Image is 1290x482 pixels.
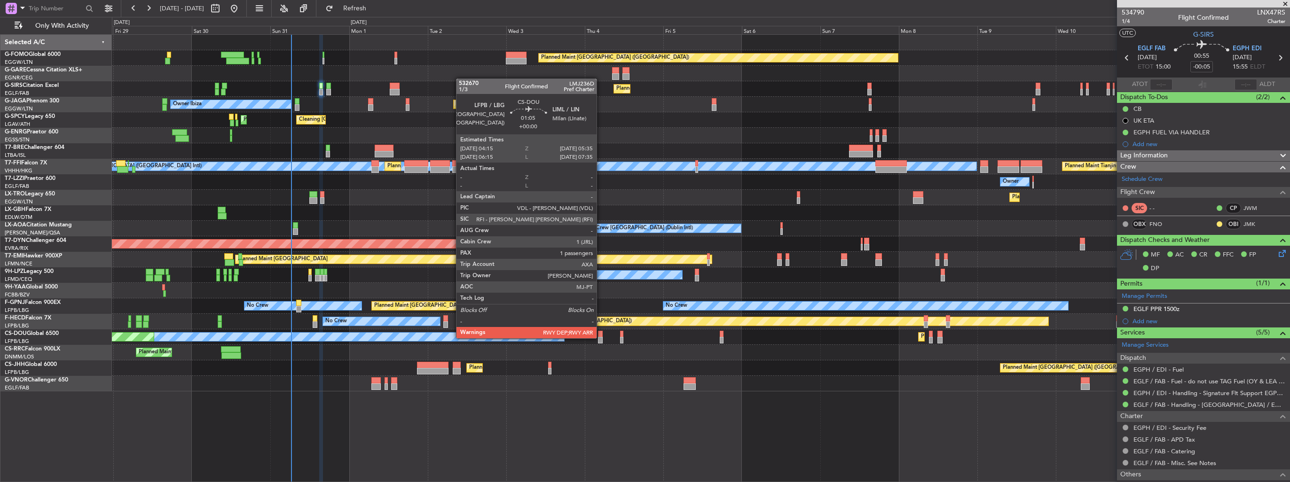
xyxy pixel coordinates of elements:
[5,176,24,181] span: T7-LZZI
[1133,117,1154,124] div: UK ETA
[428,26,506,34] div: Tue 2
[585,26,663,34] div: Thu 4
[5,353,34,360] a: DNMM/LOS
[506,26,585,34] div: Wed 3
[1133,447,1195,455] a: EGLF / FAB - Catering
[5,377,68,383] a: G-VNORChallenger 650
[469,361,617,375] div: Planned Maint [GEOGRAPHIC_DATA] ([GEOGRAPHIC_DATA])
[5,145,24,150] span: T7-BRE
[5,207,51,212] a: LX-GBHFalcon 7X
[29,1,83,16] input: Trip Number
[5,59,33,66] a: EGGW/LTN
[1120,411,1143,422] span: Charter
[5,191,55,197] a: LX-TROLegacy 650
[1233,53,1252,62] span: [DATE]
[1133,128,1210,136] div: EGPH FUEL VIA HANDLER
[1120,327,1145,338] span: Services
[5,315,25,321] span: F-HECD
[5,90,29,97] a: EGLF/FAB
[1193,30,1214,39] span: G-SIRS
[1138,44,1165,54] span: EGLF FAB
[616,82,764,96] div: Planned Maint [GEOGRAPHIC_DATA] ([GEOGRAPHIC_DATA])
[1132,219,1147,229] div: OBX
[1120,187,1155,198] span: Flight Crew
[5,253,23,259] span: T7-EMI
[5,229,60,236] a: [PERSON_NAME]/QSA
[5,384,29,391] a: EGLF/FAB
[5,331,59,336] a: CS-DOUGlobal 6500
[5,129,27,135] span: G-ENRG
[5,346,25,352] span: CS-RRC
[1122,341,1169,350] a: Manage Services
[1132,203,1147,213] div: SIC
[270,26,349,34] div: Sun 31
[1233,44,1262,54] span: EGPH EDI
[1226,219,1241,229] div: OBI
[5,260,32,267] a: LFMN/NCE
[5,67,26,73] span: G-GARE
[5,307,29,314] a: LFPB/LBG
[5,300,25,305] span: F-GPNJ
[5,269,54,274] a: 9H-LPZLegacy 500
[899,26,977,34] div: Mon 8
[1156,62,1171,72] span: 15:00
[374,299,522,313] div: Planned Maint [GEOGRAPHIC_DATA] ([GEOGRAPHIC_DATA])
[1065,159,1174,173] div: Planned Maint Tianjin ([GEOGRAPHIC_DATA])
[387,159,544,173] div: Planned Maint [GEOGRAPHIC_DATA] ([GEOGRAPHIC_DATA] Intl)
[1249,250,1256,260] span: FP
[666,299,687,313] div: No Crew
[139,345,287,359] div: Planned Maint [GEOGRAPHIC_DATA] ([GEOGRAPHIC_DATA])
[541,51,689,65] div: Planned Maint [GEOGRAPHIC_DATA] ([GEOGRAPHIC_DATA])
[663,26,742,34] div: Fri 5
[5,238,66,243] a: T7-DYNChallenger 604
[24,23,99,29] span: Only With Activity
[1226,203,1241,213] div: CP
[1122,8,1144,17] span: 534790
[5,245,28,252] a: EVRA/RIX
[5,362,25,367] span: CS-JHH
[1243,220,1265,228] a: JMK
[5,191,25,197] span: LX-TRO
[5,222,26,228] span: LX-AOA
[1178,13,1229,23] div: Flight Confirmed
[1120,150,1168,161] span: Leg Information
[1138,53,1157,62] span: [DATE]
[1250,62,1265,72] span: ELDT
[1256,327,1270,337] span: (5/5)
[5,121,30,128] a: LGAV/ATH
[351,19,367,27] div: [DATE]
[5,145,64,150] a: T7-BREChallenger 604
[1133,365,1184,373] a: EGPH / EDI - Fuel
[5,176,55,181] a: T7-LZZIPraetor 600
[160,4,204,13] span: [DATE] - [DATE]
[325,314,347,328] div: No Crew
[321,1,378,16] button: Refresh
[1120,235,1210,246] span: Dispatch Checks and Weather
[1120,353,1146,364] span: Dispatch
[1133,424,1206,432] a: EGPH / EDI - Security Fee
[5,322,29,329] a: LFPB/LBG
[1149,220,1171,228] a: FNO
[1133,435,1195,443] a: EGLF / FAB - APD Tax
[5,98,26,104] span: G-JAGA
[5,160,21,166] span: T7-FFI
[5,160,47,166] a: T7-FFIFalcon 7X
[5,331,27,336] span: CS-DOU
[1256,92,1270,102] span: (2/2)
[5,167,32,174] a: VHHH/HKG
[1194,52,1209,61] span: 00:55
[5,198,33,205] a: EGGW/LTN
[567,268,589,282] div: No Crew
[1133,140,1285,148] div: Add new
[5,362,57,367] a: CS-JHHGlobal 6000
[113,26,192,34] div: Fri 29
[587,221,693,235] div: No Crew [GEOGRAPHIC_DATA] (Dublin Intl)
[921,330,1069,344] div: Planned Maint [GEOGRAPHIC_DATA] ([GEOGRAPHIC_DATA])
[5,105,33,112] a: EGGW/LTN
[5,300,61,305] a: F-GPNJFalcon 900EX
[1056,26,1134,34] div: Wed 10
[1259,80,1275,89] span: ALDT
[238,252,328,266] div: Planned Maint [GEOGRAPHIC_DATA]
[5,83,23,88] span: G-SIRS
[5,315,51,321] a: F-HECDFalcon 7X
